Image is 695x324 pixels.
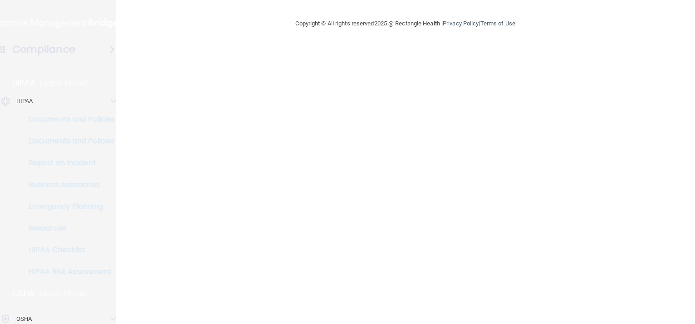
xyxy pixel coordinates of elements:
p: Learn More! [40,78,88,88]
p: HIPAA [16,96,33,107]
p: HIPAA [12,78,35,88]
p: Business Associates [6,180,130,189]
h4: Compliance [12,43,75,56]
p: Learn More! [39,288,88,299]
p: HIPAA Checklist [6,245,130,255]
p: HIPAA Risk Assessment [6,267,130,276]
a: Privacy Policy [443,20,479,27]
p: OSHA [12,288,35,299]
div: Copyright © All rights reserved 2025 @ Rectangle Health | | [240,9,571,38]
p: Resources [6,224,130,233]
p: Emergency Planning [6,202,130,211]
p: Report an Incident [6,158,130,167]
p: Documents and Policies [6,115,130,124]
a: Terms of Use [480,20,515,27]
p: Documents and Policies [6,137,130,146]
